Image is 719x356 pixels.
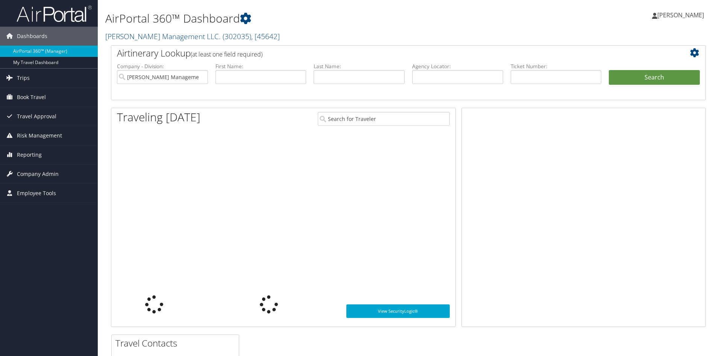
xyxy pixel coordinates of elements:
[105,11,510,26] h1: AirPortal 360™ Dashboard
[17,27,47,46] span: Dashboards
[609,70,700,85] button: Search
[117,109,200,125] h1: Traveling [DATE]
[652,4,711,26] a: [PERSON_NAME]
[223,31,251,41] span: ( 302035 )
[191,50,262,58] span: (at least one field required)
[215,63,306,70] label: First Name:
[318,112,450,126] input: Search for Traveler
[511,63,602,70] label: Ticket Number:
[117,47,650,60] h2: Airtinerary Lookup
[251,31,280,41] span: , [ 45642 ]
[117,63,208,70] label: Company - Division:
[17,126,62,145] span: Risk Management
[17,165,59,183] span: Company Admin
[17,184,56,203] span: Employee Tools
[105,31,280,41] a: [PERSON_NAME] Management LLC.
[412,63,503,70] label: Agency Locator:
[17,88,46,107] span: Book Travel
[346,304,450,318] a: View SecurityLogic®
[314,63,405,70] label: Last Name:
[657,11,704,19] span: [PERSON_NAME]
[17,69,30,87] span: Trips
[17,5,92,23] img: airportal-logo.png
[17,107,56,126] span: Travel Approval
[115,337,239,350] h2: Travel Contacts
[17,145,42,164] span: Reporting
